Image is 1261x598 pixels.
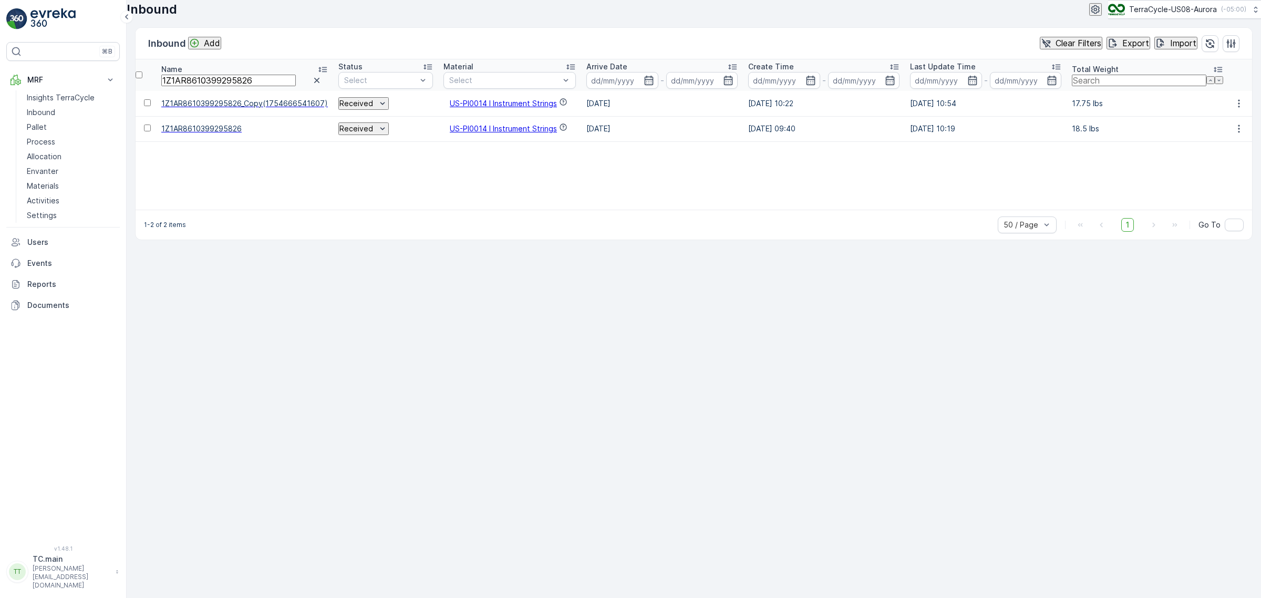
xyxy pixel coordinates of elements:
[102,47,112,56] p: ⌘B
[443,61,473,72] p: Material
[23,164,120,179] a: Envanter
[27,122,47,132] p: Pallet
[344,75,417,86] p: Select
[1108,4,1125,15] img: image_ci7OI47.png
[9,563,26,580] div: TT
[1129,4,1217,15] p: TerraCycle-US08-Aurora
[23,179,120,193] a: Materials
[27,300,116,311] p: Documents
[188,37,221,49] button: Add
[6,69,120,90] button: MRF
[1040,37,1102,49] button: Clear Filters
[743,91,905,116] td: [DATE] 10:22
[23,193,120,208] a: Activities
[127,1,177,18] p: Inbound
[1107,37,1150,49] button: Export
[449,75,560,86] p: Select
[450,99,557,108] a: US-PI0014 I Instrument Strings
[338,97,389,110] button: Received
[204,38,220,48] p: Add
[586,72,658,89] input: dd/mm/yyyy
[6,232,120,253] a: Users
[23,105,120,120] a: Inbound
[748,72,820,89] input: dd/mm/yyyy
[27,279,116,290] p: Reports
[905,116,1067,141] td: [DATE] 10:19
[27,92,95,103] p: Insights TerraCycle
[30,8,76,29] img: logo_light-DOdMpM7g.png
[33,554,110,564] p: TC.main
[27,107,55,118] p: Inbound
[6,274,120,295] a: Reports
[339,125,373,133] p: Received
[910,61,976,72] p: Last Update Time
[27,151,61,162] p: Allocation
[27,137,55,147] p: Process
[1170,38,1196,48] p: Import
[1122,38,1149,48] p: Export
[23,149,120,164] a: Allocation
[33,564,110,590] p: [PERSON_NAME][EMAIL_ADDRESS][DOMAIN_NAME]
[27,195,59,206] p: Activities
[6,554,120,590] button: TTTC.main[PERSON_NAME][EMAIL_ADDRESS][DOMAIN_NAME]
[27,258,116,269] p: Events
[1221,5,1246,14] p: ( -05:00 )
[990,72,1062,89] input: dd/mm/yyyy
[6,545,120,552] span: v 1.48.1
[984,74,988,87] p: -
[1072,75,1206,86] input: Search
[822,74,826,87] p: -
[23,90,120,105] a: Insights TerraCycle
[161,98,328,109] a: 1Z1AR8610399295826_Copy(1754666541607)
[905,91,1067,116] td: [DATE] 10:54
[666,72,738,89] input: dd/mm/yyyy
[27,210,57,221] p: Settings
[1072,64,1119,75] p: Total Weight
[144,221,186,229] p: 1-2 of 2 items
[581,116,743,141] td: [DATE]
[27,181,59,191] p: Materials
[148,36,186,51] p: Inbound
[1198,220,1221,230] span: Go To
[450,124,557,133] a: US-PI0014 I Instrument Strings
[161,123,328,134] a: 1Z1AR8610399295826
[6,253,120,274] a: Events
[586,61,627,72] p: Arrive Date
[23,208,120,223] a: Settings
[161,64,182,75] p: Name
[660,74,664,87] p: -
[910,72,982,89] input: dd/mm/yyyy
[1056,38,1101,48] p: Clear Filters
[748,61,794,72] p: Create Time
[1121,218,1134,232] span: 1
[338,122,389,135] button: Received
[338,61,363,72] p: Status
[23,120,120,135] a: Pallet
[1154,37,1197,49] button: Import
[27,237,116,248] p: Users
[1072,123,1223,134] p: 18.5 lbs
[1072,98,1223,109] p: 17.75 lbs
[23,135,120,149] a: Process
[743,116,905,141] td: [DATE] 09:40
[161,75,296,86] input: Search
[6,8,27,29] img: logo
[6,295,120,316] a: Documents
[581,91,743,116] td: [DATE]
[339,99,373,108] p: Received
[27,75,99,85] p: MRF
[828,72,900,89] input: dd/mm/yyyy
[27,166,58,177] p: Envanter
